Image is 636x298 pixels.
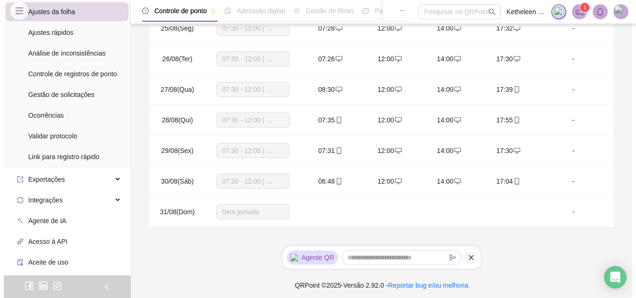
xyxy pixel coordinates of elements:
span: instagram [53,281,62,290]
span: - [572,86,574,93]
span: bell [596,8,604,16]
span: 17:39 [496,86,513,93]
span: desktop [394,117,402,123]
span: 14:00 [437,147,453,154]
span: mobile [335,178,342,185]
span: desktop [453,56,461,62]
span: menu [15,7,24,15]
span: 17:32 [496,24,513,32]
span: Reportar bug e/ou melhoria [388,282,468,289]
span: close [468,254,475,261]
span: 07:30 - 12:00 | 14:00 - 17:30 [222,52,284,66]
span: notification [575,8,584,16]
span: 07:30 - 12:00 | 14:00 - 17:30 [222,21,284,35]
span: desktop [453,178,461,185]
span: Ketheleen - Casa Décor [507,7,546,17]
span: 17:30 [496,55,513,63]
span: - [572,116,574,124]
span: 26/08(Ter) [162,55,193,63]
span: pushpin [210,8,216,14]
span: 14:00 [437,86,453,93]
span: send [450,254,456,261]
span: 17:30 [496,147,513,154]
span: 07:30 - 12:00 | 14:00 - 17:30 [222,82,284,97]
span: - [572,208,574,216]
span: clock-circle [142,8,149,14]
span: 12:00 [378,55,394,63]
span: mobile [335,147,342,154]
span: sun [293,8,300,14]
span: 31/08(Dom) [160,208,195,216]
span: Exportações [28,176,65,183]
span: 08:30 [318,86,335,93]
span: 27/08(Qua) [161,86,194,93]
span: 14:00 [437,177,453,185]
span: desktop [394,56,402,62]
span: Acesso à API [28,238,67,245]
span: ellipsis [399,8,405,14]
span: mobile [335,117,342,123]
span: 12:00 [378,86,394,93]
span: Gestão de férias [306,7,354,15]
div: Open Intercom Messenger [604,266,627,289]
span: desktop [394,147,402,154]
span: mobile [513,117,520,123]
span: 12:00 [378,116,394,124]
span: desktop [335,25,342,32]
span: Controle de registros de ponto [28,70,117,78]
span: search [489,8,496,16]
span: desktop [335,86,342,93]
span: Painel do DP [375,7,413,15]
span: 12:00 [378,177,394,185]
img: sparkle-icon.fc2bf0ac1784a2077858766a79e2daf3.svg [554,7,564,17]
span: Link para registro rápido [28,153,99,161]
span: Gestão de solicitações [28,91,95,98]
span: 07:30 - 12:00 | 14:00 - 17:30 [222,113,284,127]
span: dashboard [362,8,369,14]
span: audit [17,259,24,266]
img: sparkle-icon.fc2bf0ac1784a2077858766a79e2daf3.svg [290,254,300,261]
span: 07:31 [318,147,335,154]
img: 91955 [614,5,628,19]
span: 07:30 - 12:00 | 14:00 - 17:30 [222,174,284,188]
span: - [572,177,574,185]
span: sync [17,197,24,203]
span: export [17,176,24,183]
span: Agente de IA [28,217,66,225]
span: Admissão digital [237,7,285,15]
span: - [572,24,574,32]
span: Análise de inconsistências [28,49,105,57]
span: desktop [335,56,342,62]
span: Aceite de uso [28,258,68,266]
span: desktop [513,25,520,32]
span: Versão [343,282,364,289]
span: file-done [225,8,231,14]
span: 12:00 [378,24,394,32]
span: 25/08(Seg) [161,24,193,32]
span: Validar protocolo [28,132,77,140]
span: 07:28 [318,24,335,32]
span: Ocorrências [28,112,64,119]
span: desktop [513,147,520,154]
span: 17:04 [496,177,513,185]
span: 07:35 [318,116,335,124]
span: facebook [24,281,34,290]
span: 07:26 [318,55,335,63]
span: 12:00 [378,147,394,154]
span: 14:00 [437,55,453,63]
span: mobile [513,178,520,185]
span: Ajustes rápidos [28,29,73,36]
span: desktop [513,56,520,62]
sup: 1 [580,3,589,12]
div: Agente QR [287,250,338,265]
span: api [17,238,24,245]
span: linkedin [39,281,48,290]
span: 1 [583,4,587,11]
span: - [572,55,574,63]
span: desktop [453,25,461,32]
span: Controle de ponto [154,7,207,15]
span: Sem jornada [222,205,284,219]
span: Integrações [28,196,63,204]
span: 28/08(Qui) [162,116,193,124]
span: desktop [394,178,402,185]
